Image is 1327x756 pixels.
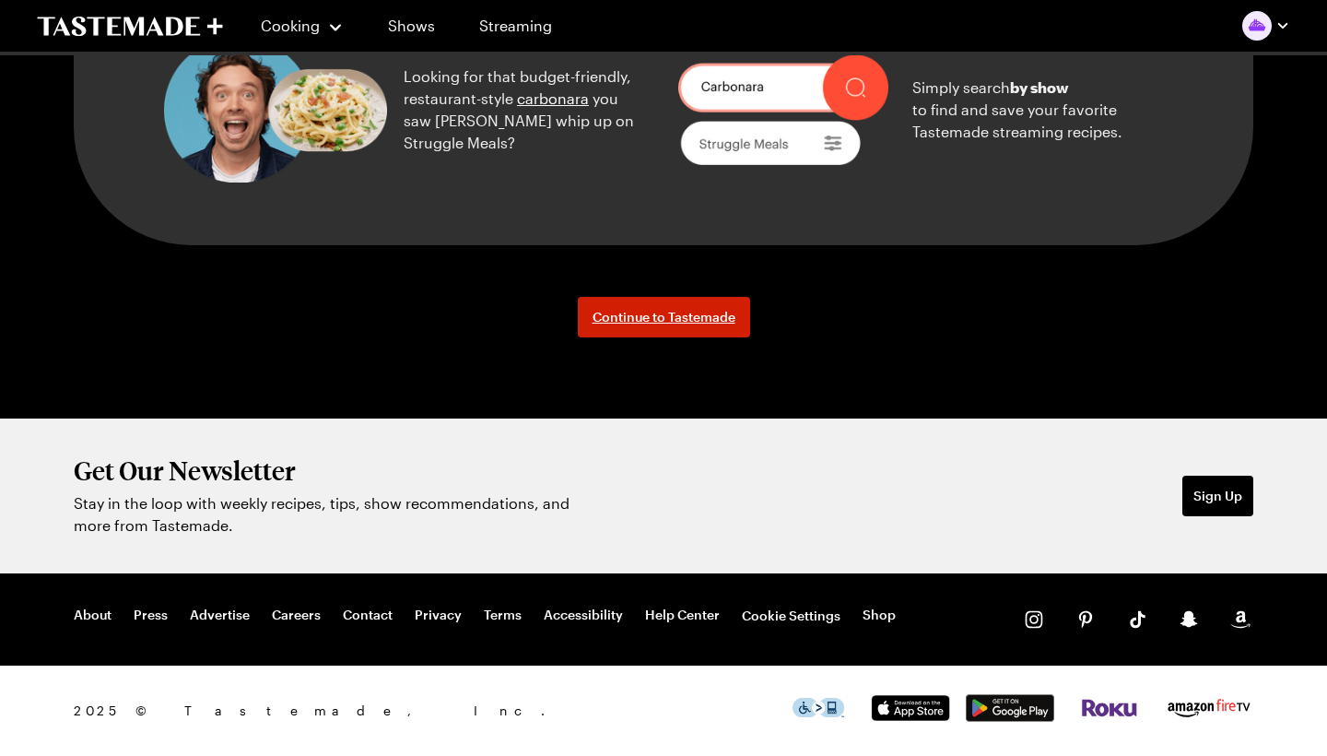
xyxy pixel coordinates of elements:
a: Advertise [190,607,250,625]
nav: Footer [74,607,896,625]
a: Privacy [415,607,462,625]
a: This icon serves as a link to download the Level Access assistive technology app for individuals ... [793,703,844,720]
a: Accessibility [544,607,623,625]
a: Shop [863,607,896,625]
img: This icon serves as a link to download the Level Access assistive technology app for individuals ... [793,698,844,717]
p: Looking for that budget-friendly, restaurant-style you saw [PERSON_NAME] whip up on Struggle Meals? [404,65,649,154]
a: Terms [484,607,522,625]
img: App Store [866,695,955,722]
strong: by show [1010,78,1069,96]
button: Cookie Settings [742,607,840,625]
a: Continue to Tastemade [578,297,750,337]
p: Stay in the loop with weekly recipes, tips, show recommendations, and more from Tastemade. [74,492,581,537]
a: Google Play [966,707,1054,725]
a: Roku [1080,703,1139,720]
a: carbonara [517,89,589,107]
a: Amazon Fire TV [1165,706,1253,724]
a: Help Center [645,607,720,625]
a: Press [134,607,168,625]
a: Careers [272,607,321,625]
a: Contact [343,607,393,625]
span: 2025 © Tastemade, Inc. [74,701,793,721]
img: Profile picture [1242,11,1272,41]
span: Cooking [261,17,320,34]
button: Sign Up [1182,476,1253,516]
button: Cooking [260,4,344,48]
span: Sign Up [1193,487,1242,505]
a: About [74,607,112,625]
img: Roku [1080,699,1139,717]
img: Google Play [966,694,1054,721]
img: Amazon Fire TV [1165,695,1253,720]
a: To Tastemade Home Page [37,16,223,37]
a: App Store [866,706,955,724]
button: Profile picture [1242,11,1290,41]
p: Simply search to find and save your favorite Tastemade streaming recipes. [912,77,1163,143]
span: Continue to Tastemade [593,308,735,326]
h2: Get Our Newsletter [74,455,581,485]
